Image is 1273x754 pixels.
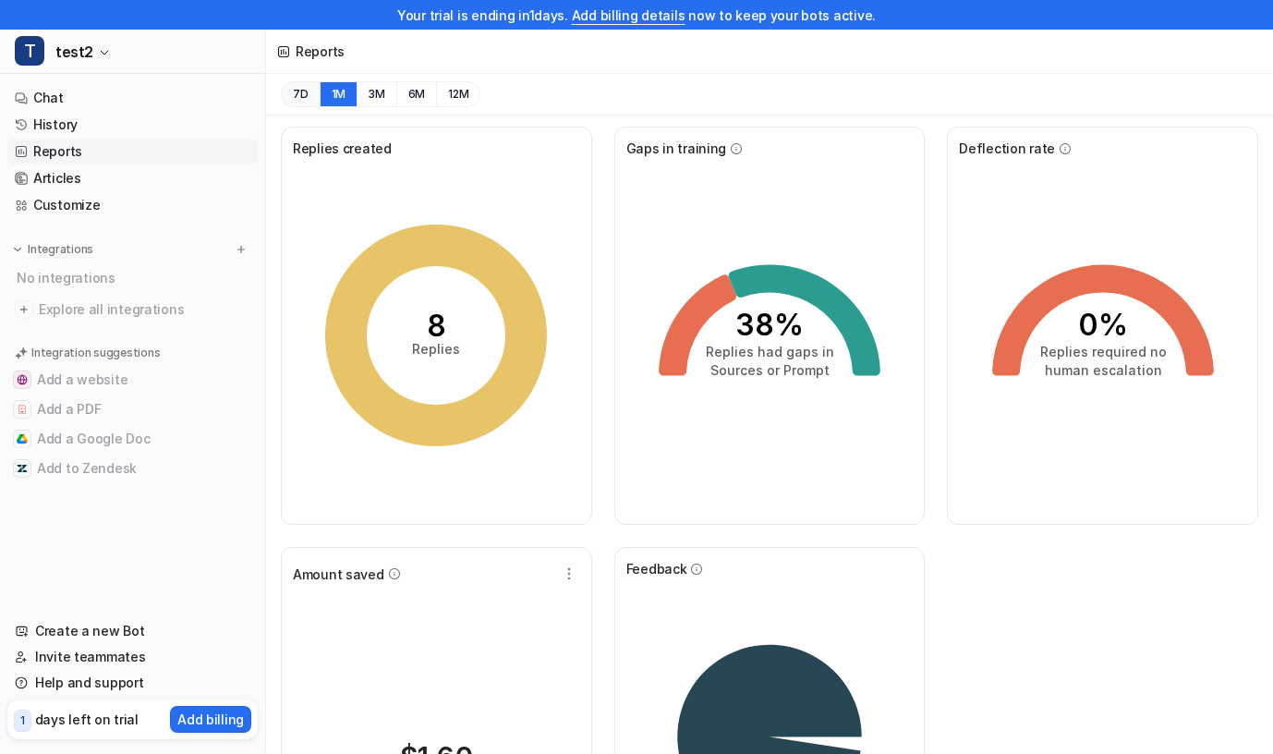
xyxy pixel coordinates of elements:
a: Invite teammates [7,644,258,670]
div: Reports [296,42,345,61]
tspan: human escalation [1044,362,1161,378]
span: Feedback [626,559,687,578]
a: Customize [7,192,258,218]
button: 1M [320,81,358,107]
a: Create a new Bot [7,618,258,644]
a: Chat [7,85,258,111]
button: Add a websiteAdd a website [7,365,258,395]
button: Add a PDFAdd a PDF [7,395,258,424]
img: Add to Zendesk [17,463,28,474]
p: days left on trial [35,710,139,729]
p: Integration suggestions [31,345,160,361]
button: Integrations [7,240,99,259]
a: Reports [7,139,258,164]
span: Explore all integrations [39,295,250,324]
span: test2 [55,39,93,65]
img: expand menu [11,243,24,256]
span: Gaps in training [626,139,727,158]
img: Add a PDF [17,404,28,415]
button: 6M [396,81,437,107]
img: Add a Google Doc [17,433,28,444]
span: Amount saved [293,565,384,584]
a: Help and support [7,670,258,696]
tspan: 38% [735,307,804,343]
button: 7D [281,81,320,107]
tspan: 8 [427,308,446,344]
img: menu_add.svg [235,243,248,256]
tspan: Sources or Prompt [709,362,829,378]
p: Add billing [177,710,244,729]
button: Add a Google DocAdd a Google Doc [7,424,258,454]
button: Add to ZendeskAdd to Zendesk [7,454,258,483]
img: Add a website [17,374,28,385]
button: 3M [357,81,396,107]
div: No integrations [11,262,258,293]
tspan: Replies [412,341,460,357]
a: Articles [7,165,258,191]
tspan: Replies had gaps in [705,344,833,359]
button: 12M [436,81,480,107]
a: Add billing details [572,7,685,23]
a: History [7,112,258,138]
tspan: 0% [1078,307,1128,343]
a: Explore all integrations [7,297,258,322]
button: Add billing [170,706,251,733]
p: 1 [20,712,25,729]
span: Deflection rate [959,139,1055,158]
img: explore all integrations [15,300,33,319]
span: T [15,36,44,66]
tspan: Replies required no [1039,344,1166,359]
span: Replies created [293,139,392,158]
p: Integrations [28,242,93,257]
